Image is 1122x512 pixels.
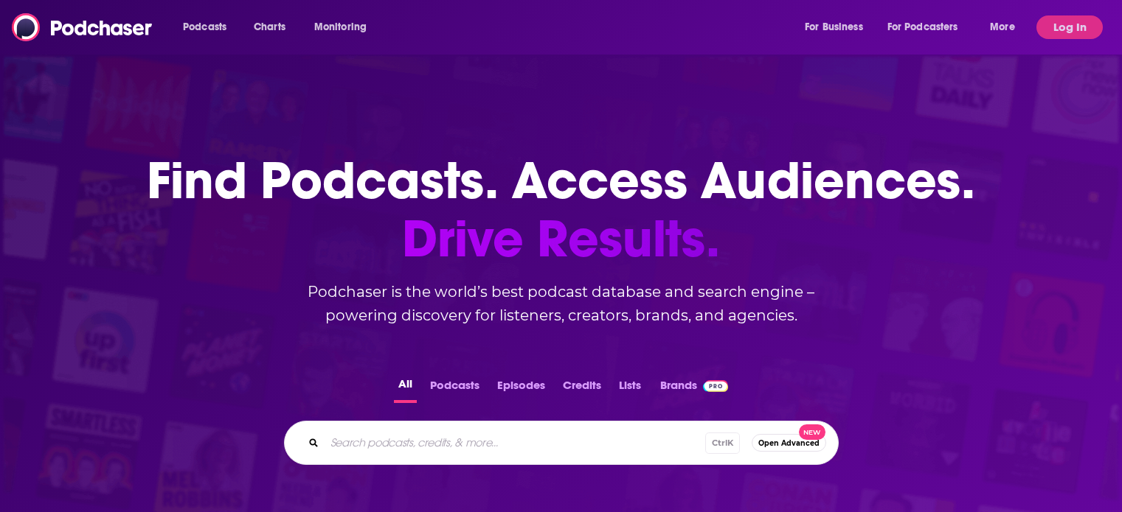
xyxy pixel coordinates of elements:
button: open menu [980,15,1033,39]
span: For Podcasters [887,17,958,38]
span: Drive Results. [147,210,975,268]
h2: Podchaser is the world’s best podcast database and search engine – powering discovery for listene... [266,280,856,327]
span: Ctrl K [705,432,740,454]
button: open menu [878,15,980,39]
img: Podchaser - Follow, Share and Rate Podcasts [12,13,153,41]
input: Search podcasts, credits, & more... [325,431,705,455]
span: More [990,17,1015,38]
a: Charts [244,15,294,39]
img: Podchaser Pro [703,380,729,392]
span: New [799,424,825,440]
a: BrandsPodchaser Pro [660,374,729,403]
div: Search podcasts, credits, & more... [284,421,839,465]
span: Podcasts [183,17,226,38]
button: Episodes [493,374,550,403]
button: Lists [614,374,645,403]
button: Credits [558,374,606,403]
button: All [394,374,417,403]
span: Charts [254,17,285,38]
span: Open Advanced [758,439,820,447]
button: Log In [1036,15,1103,39]
span: For Business [805,17,863,38]
button: open menu [794,15,882,39]
button: open menu [304,15,386,39]
button: open menu [173,15,246,39]
h1: Find Podcasts. Access Audiences. [147,152,975,268]
button: Open AdvancedNew [752,434,826,452]
span: Monitoring [314,17,367,38]
button: Podcasts [426,374,484,403]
